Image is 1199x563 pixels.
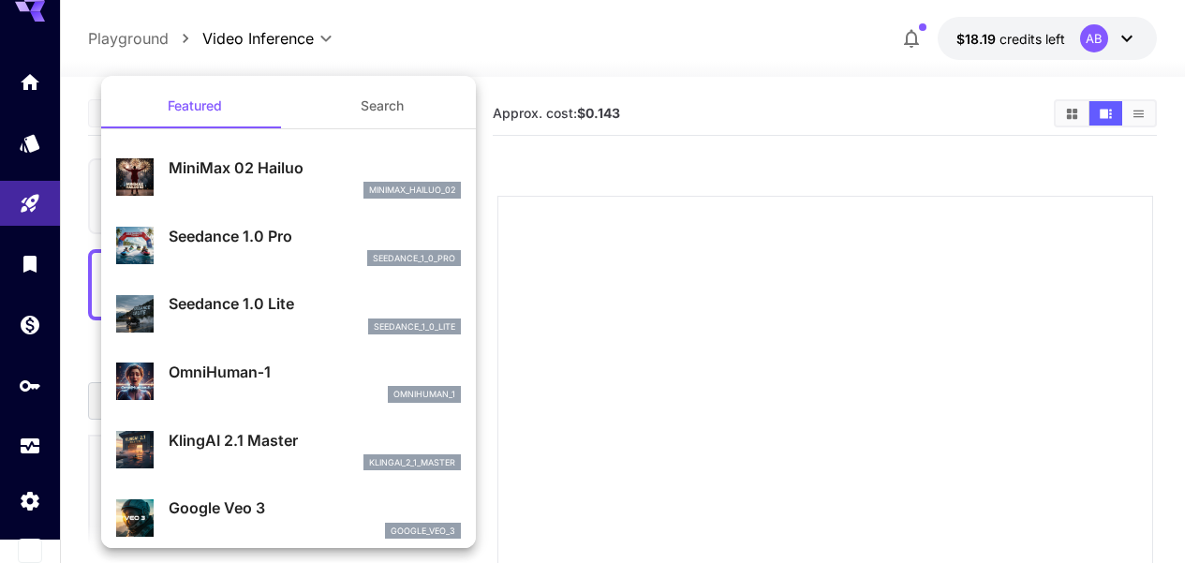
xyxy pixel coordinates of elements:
[169,429,461,452] p: KlingAI 2.1 Master
[116,422,461,479] div: KlingAI 2.1 Masterklingai_2_1_master
[116,285,461,342] div: Seedance 1.0 Liteseedance_1_0_lite
[289,83,476,128] button: Search
[116,353,461,410] div: OmniHuman‑1omnihuman_1
[169,156,461,179] p: MiniMax 02 Hailuo
[373,252,455,265] p: seedance_1_0_pro
[391,525,455,538] p: google_veo_3
[369,456,455,469] p: klingai_2_1_master
[393,388,455,401] p: omnihuman_1
[374,320,455,333] p: seedance_1_0_lite
[369,184,455,197] p: minimax_hailuo_02
[169,225,461,247] p: Seedance 1.0 Pro
[169,292,461,315] p: Seedance 1.0 Lite
[116,149,461,206] div: MiniMax 02 Hailuominimax_hailuo_02
[116,217,461,274] div: Seedance 1.0 Proseedance_1_0_pro
[169,361,461,383] p: OmniHuman‑1
[169,496,461,519] p: Google Veo 3
[116,489,461,546] div: Google Veo 3google_veo_3
[101,83,289,128] button: Featured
